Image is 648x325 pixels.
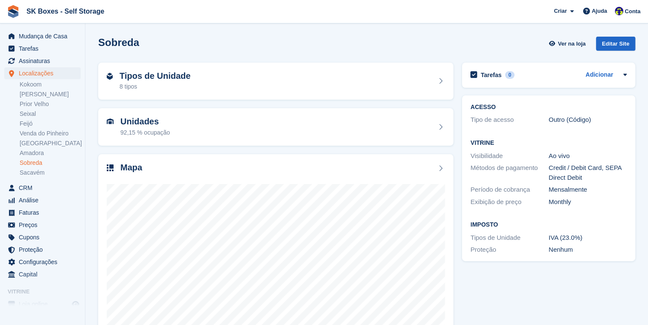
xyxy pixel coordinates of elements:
[470,233,549,243] div: Tipos de Unidade
[20,120,81,128] a: Feijó
[120,163,142,173] h2: Mapa
[19,298,70,310] span: Loja online
[4,182,81,194] a: menu
[107,164,114,171] img: map-icn-33ee37083ee616e46c38cad1a60f524a97daa1e2b2c8c0bc3eb3415660979fc1.svg
[4,256,81,268] a: menu
[549,245,627,255] div: Nenhum
[549,163,627,182] div: Credit / Debit Card, SEPA Direct Debit
[549,151,627,161] div: Ao vivo
[585,70,613,80] a: Adicionar
[558,40,586,48] span: Ver na loja
[470,197,549,207] div: Exibição de preço
[19,67,70,79] span: Localizações
[470,140,627,147] h2: Vitrine
[625,7,640,16] span: Conta
[23,4,108,18] a: SK Boxes - Self Storage
[8,288,85,296] span: Vitrine
[470,245,549,255] div: Proteção
[20,100,81,108] a: Prior Velho
[70,299,81,309] a: Loja de pré-visualização
[20,110,81,118] a: Seixal
[481,71,502,79] h2: Tarefas
[549,115,627,125] div: Outro (Código)
[4,194,81,206] a: menu
[120,71,190,81] h2: Tipos de Unidade
[19,231,70,243] span: Cupons
[470,163,549,182] div: Métodos de pagamento
[470,151,549,161] div: Visibilidade
[120,117,170,127] h2: Unidades
[19,268,70,280] span: Capital
[548,37,589,51] a: Ver na loja
[98,108,453,146] a: Unidades 92,15 % ocupação
[20,139,81,147] a: [GEOGRAPHIC_DATA]
[19,256,70,268] span: Configurações
[4,268,81,280] a: menu
[4,30,81,42] a: menu
[596,37,635,51] div: Editar Site
[4,55,81,67] a: menu
[7,5,20,18] img: stora-icon-8386f47178a22dfd0bd8f6a31ec36ba5ce8667c1dd55bd0f319d3a0aa187defe.svg
[19,219,70,231] span: Preços
[549,233,627,243] div: IVA (23.0%)
[505,71,515,79] div: 0
[20,159,81,167] a: Sobreda
[4,244,81,256] a: menu
[4,207,81,219] a: menu
[470,104,627,111] h2: ACESSO
[19,55,70,67] span: Assinaturas
[20,169,81,177] a: Sacavém
[549,185,627,195] div: Mensalmente
[549,197,627,207] div: Monthly
[615,7,623,15] img: Rita Ferreira
[20,81,81,89] a: Kokoom
[592,7,607,15] span: Ajuda
[554,7,566,15] span: Criar
[20,149,81,157] a: Amadora
[4,298,81,310] a: menu
[19,43,70,55] span: Tarefas
[107,73,113,80] img: unit-type-icn-2b2737a686de81e16bb02015468b77c625bbabd49415b5ef34ead5e3b44a266d.svg
[4,219,81,231] a: menu
[4,231,81,243] a: menu
[19,30,70,42] span: Mudança de Casa
[20,129,81,138] a: Venda do Pinheiro
[596,37,635,54] a: Editar Site
[19,194,70,206] span: Análise
[470,115,549,125] div: Tipo de acesso
[98,37,139,48] h2: Sobreda
[107,118,114,124] img: unit-icn-7be61d7bf1b0ce9d3e12c5938cc71ed9869f7b940bace4675aadf7bd6d80202e.svg
[19,244,70,256] span: Proteção
[120,82,190,91] div: 8 tipos
[19,182,70,194] span: CRM
[470,185,549,195] div: Período de cobrança
[120,128,170,137] div: 92,15 % ocupação
[4,67,81,79] a: menu
[470,221,627,228] h2: Imposto
[19,207,70,219] span: Faturas
[4,43,81,55] a: menu
[20,90,81,98] a: [PERSON_NAME]
[98,63,453,100] a: Tipos de Unidade 8 tipos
